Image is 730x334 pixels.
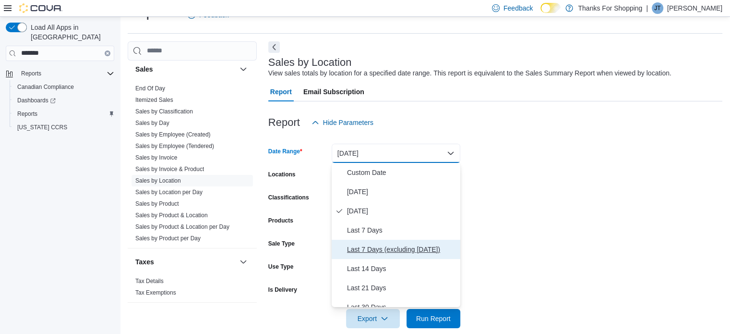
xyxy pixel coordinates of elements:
button: Hide Parameters [308,113,377,132]
span: [DATE] [347,205,456,217]
a: Sales by Product & Location per Day [135,223,229,230]
div: Sales [128,83,257,248]
span: [DATE] [347,186,456,198]
a: Itemized Sales [135,97,173,103]
a: Sales by Location [135,177,181,184]
span: JT [654,2,660,14]
span: Load All Apps in [GEOGRAPHIC_DATA] [27,23,114,42]
a: Sales by Product [135,200,179,207]
span: Last 21 Days [347,282,456,294]
button: Reports [10,107,118,121]
a: [US_STATE] CCRS [13,122,71,133]
a: Tax Exemptions [135,289,176,296]
label: Products [268,217,293,224]
a: Sales by Product per Day [135,235,201,242]
img: Cova [19,3,62,13]
div: Select listbox [332,163,460,307]
button: Clear input [105,50,110,56]
button: Next [268,41,280,53]
span: Last 14 Days [347,263,456,274]
input: Dark Mode [540,3,561,13]
button: Sales [135,64,236,74]
label: Classifications [268,194,309,201]
button: [US_STATE] CCRS [10,121,118,134]
a: Sales by Location per Day [135,189,203,196]
span: Sales by Invoice & Product [135,165,204,173]
span: Reports [21,70,41,77]
a: Dashboards [13,95,60,106]
div: Taxes [128,275,257,302]
p: Thanks For Shopping [578,2,642,14]
span: Washington CCRS [13,122,114,133]
h3: Taxes [135,257,154,267]
label: Sale Type [268,240,295,247]
span: Dashboards [13,95,114,106]
span: Report [270,82,292,101]
span: Last 7 Days (excluding [DATE]) [347,244,456,255]
nav: Complex example [6,63,114,159]
h3: Sales by Location [268,57,352,68]
a: End Of Day [135,85,165,92]
span: Email Subscription [303,82,364,101]
h3: Sales [135,64,153,74]
p: [PERSON_NAME] [667,2,722,14]
button: Reports [17,68,45,79]
button: Taxes [135,257,236,267]
a: Sales by Day [135,120,169,126]
span: Last 30 Days [347,301,456,313]
span: Sales by Day [135,119,169,127]
span: Reports [17,68,114,79]
a: Tax Details [135,278,164,285]
button: Taxes [238,256,249,268]
a: Sales by Employee (Created) [135,131,211,138]
button: Canadian Compliance [10,80,118,94]
a: Sales by Invoice [135,154,177,161]
a: Sales by Invoice & Product [135,166,204,173]
button: Sales [238,63,249,75]
a: Sales by Employee (Tendered) [135,143,214,149]
span: Itemized Sales [135,96,173,104]
span: Hide Parameters [323,118,373,127]
span: Reports [17,110,37,118]
a: Sales by Product & Location [135,212,208,219]
label: Date Range [268,148,302,155]
span: [US_STATE] CCRS [17,124,67,131]
div: View sales totals by location for a specified date range. This report is equivalent to the Sales ... [268,68,671,78]
span: Run Report [416,314,451,323]
button: [DATE] [332,144,460,163]
div: John Thomas [652,2,663,14]
span: Sales by Location per Day [135,188,203,196]
button: Export [346,309,400,328]
span: Sales by Employee (Tendered) [135,142,214,150]
a: Sales by Classification [135,108,193,115]
button: Run Report [407,309,460,328]
span: Reports [13,108,114,120]
span: End Of Day [135,85,165,92]
span: Dashboards [17,97,56,104]
label: Locations [268,171,296,178]
span: Canadian Compliance [13,81,114,93]
span: Feedback [503,3,533,13]
a: Reports [13,108,41,120]
button: Reports [2,67,118,80]
span: Sales by Product per Day [135,235,201,242]
span: Export [352,309,394,328]
span: Sales by Product & Location [135,211,208,219]
label: Is Delivery [268,286,297,294]
span: Canadian Compliance [17,83,74,91]
a: Canadian Compliance [13,81,78,93]
span: Last 7 Days [347,224,456,236]
span: Tax Details [135,277,164,285]
h3: Report [268,117,300,128]
span: Custom Date [347,167,456,178]
p: | [646,2,648,14]
label: Use Type [268,263,293,271]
